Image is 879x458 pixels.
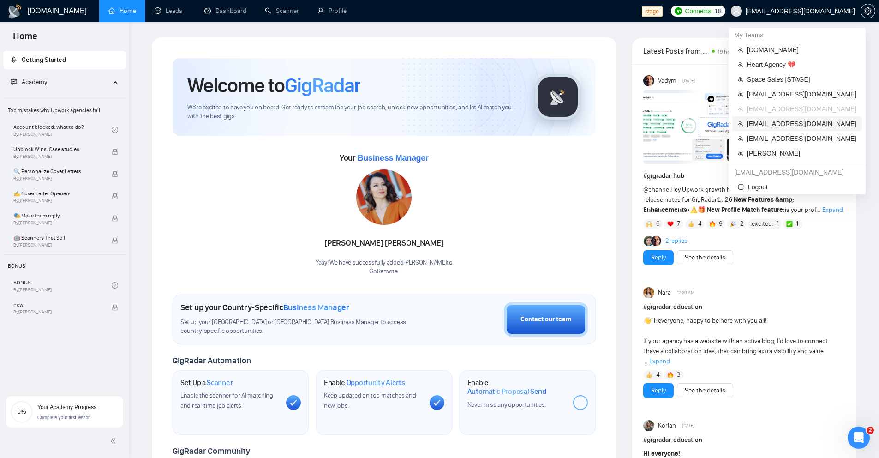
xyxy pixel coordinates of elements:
code: 1.26 [717,196,733,204]
h1: Set Up a [180,378,233,387]
a: Reply [651,386,666,396]
h1: # gigradar-education [643,435,845,445]
a: searchScanner [265,7,299,15]
img: F09AC4U7ATU-image.png [643,90,754,164]
span: Complete your first lesson [37,415,91,420]
span: check-circle [112,127,118,133]
img: Alex B [644,236,654,246]
button: setting [861,4,875,18]
span: [DATE] [682,422,694,430]
div: Yaay! We have successfully added [PERSON_NAME] to [316,259,453,276]
div: [PERSON_NAME] [PERSON_NAME] [316,235,453,251]
span: ✍️ Cover Letter Openers [13,189,102,198]
a: See the details [685,386,725,396]
img: 🔥 [667,372,674,378]
span: fund-projection-screen [11,78,17,85]
span: GigRadar Community [173,446,250,456]
span: check-circle [112,282,118,289]
a: messageLeads [155,7,186,15]
span: BONUS [4,257,125,275]
button: See the details [677,383,733,398]
span: team [738,151,743,156]
span: @channel [643,186,670,193]
img: upwork-logo.png [675,7,682,15]
span: By [PERSON_NAME] [13,154,102,159]
span: setting [861,7,875,15]
span: Hi everyone, happy to be here with you all! If your agency has a website with an active blog, I’d... [643,317,829,365]
h1: Welcome to [187,73,360,98]
a: setting [861,7,875,15]
img: ❤️ [667,221,674,227]
span: [EMAIL_ADDRESS][DOMAIN_NAME] [747,104,856,114]
span: [EMAIL_ADDRESS][DOMAIN_NAME] [747,133,856,144]
div: ari.sulistya@gigradar.io [729,165,866,180]
span: 3 [677,370,681,380]
span: Connects: [685,6,712,16]
span: team [738,91,743,97]
span: Latest Posts from the GigRadar Community [643,45,709,57]
img: Vadym [643,75,654,86]
a: 2replies [665,236,688,246]
span: Unblock Wins: Case studies [13,145,102,154]
h1: Enable [324,378,405,387]
span: user [733,8,740,14]
span: lock [112,171,118,177]
span: Never miss any opportunities. [467,401,546,409]
span: Academy [22,78,47,86]
span: 18 [715,6,722,16]
span: Your [340,153,429,163]
span: Hey Upwork growth hackers, here's our July round-up and release notes for GigRadar • is your prof... [643,186,831,214]
h1: Enable [467,378,566,396]
span: Business Manager [283,302,349,313]
a: homeHome [108,7,136,15]
strong: Hi everyone! [643,450,680,458]
span: [PERSON_NAME] [747,148,856,158]
span: Nara [658,288,671,298]
li: Academy Homepage [3,95,126,318]
span: 🤖 Scanners That Sell [13,233,102,242]
span: Expand [649,357,670,365]
span: lock [112,215,118,222]
span: Korlan [658,421,676,431]
span: lock [112,304,118,311]
button: Contact our team [504,302,588,337]
span: By [PERSON_NAME] [13,220,102,226]
span: new [13,300,102,309]
img: Nara [643,287,654,298]
img: 👍 [646,372,652,378]
span: ⚠️ [690,206,698,214]
span: [EMAIL_ADDRESS][DOMAIN_NAME] [747,119,856,129]
span: team [738,62,743,67]
span: team [738,136,743,141]
img: 👍 [688,221,694,227]
p: GoRemote . [316,267,453,276]
img: 🎉 [730,221,736,227]
span: Automatic Proposal Send [467,387,546,396]
span: Logout [738,182,856,192]
img: Korlan [643,420,654,431]
li: Getting Started [3,51,126,69]
span: Enable the scanner for AI matching and real-time job alerts. [180,392,273,410]
h1: # gigradar-hub [643,171,845,181]
span: Vadym [658,76,676,86]
span: Getting Started [22,56,66,64]
span: By [PERSON_NAME] [13,198,102,204]
span: [DOMAIN_NAME] [747,45,856,55]
iframe: Intercom live chat [848,427,870,449]
img: 🙌 [646,221,652,227]
span: Business Manager [357,153,428,163]
img: logo [7,4,22,19]
a: Account blocked: what to do?By[PERSON_NAME] [13,120,112,140]
span: 4 [656,370,660,380]
span: double-left [110,436,119,446]
span: 🎭 Make them reply [13,211,102,220]
span: We're excited to have you on board. Get ready to streamline your job search, unlock new opportuni... [187,103,520,121]
span: stage [642,6,663,17]
span: By [PERSON_NAME] [13,242,102,248]
span: By [PERSON_NAME] [13,176,102,181]
div: Contact our team [520,314,571,325]
span: 1 [777,219,779,229]
strong: New Profile Match feature: [707,206,785,214]
span: rocket [11,56,17,63]
span: 6 [656,219,660,229]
